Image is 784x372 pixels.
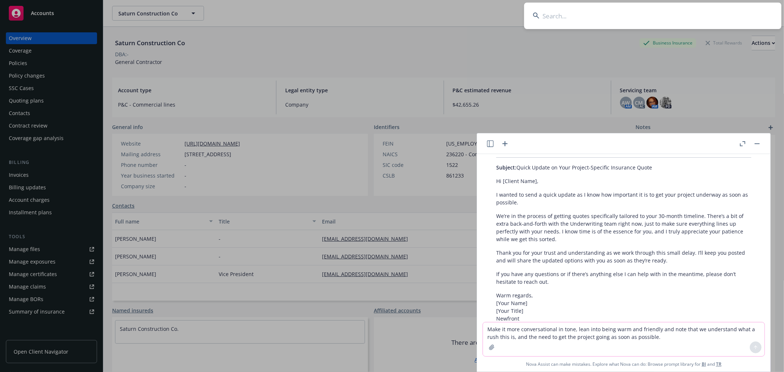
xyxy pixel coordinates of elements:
[480,357,767,372] span: Nova Assist can make mistakes. Explore what Nova can do: Browse prompt library for and
[496,270,751,286] p: If you have any questions or if there’s anything else I can help with in the meantime, please don...
[702,361,706,367] a: BI
[496,249,751,264] p: Thank you for your trust and understanding as we work through this small delay. I’ll keep you pos...
[496,191,751,206] p: I wanted to send a quick update as I know how important it is to get your project underway as soo...
[496,164,751,171] p: Quick Update on Your Project-Specific Insurance Quote
[496,291,751,322] p: Warm regards, [Your Name] [Your Title] Newfront
[496,164,516,171] span: Subject:
[524,3,781,29] input: Search...
[496,212,751,243] p: We’re in the process of getting quotes specifically tailored to your 30-month timeline. There’s a...
[716,361,722,367] a: TR
[496,177,751,185] p: Hi [Client Name],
